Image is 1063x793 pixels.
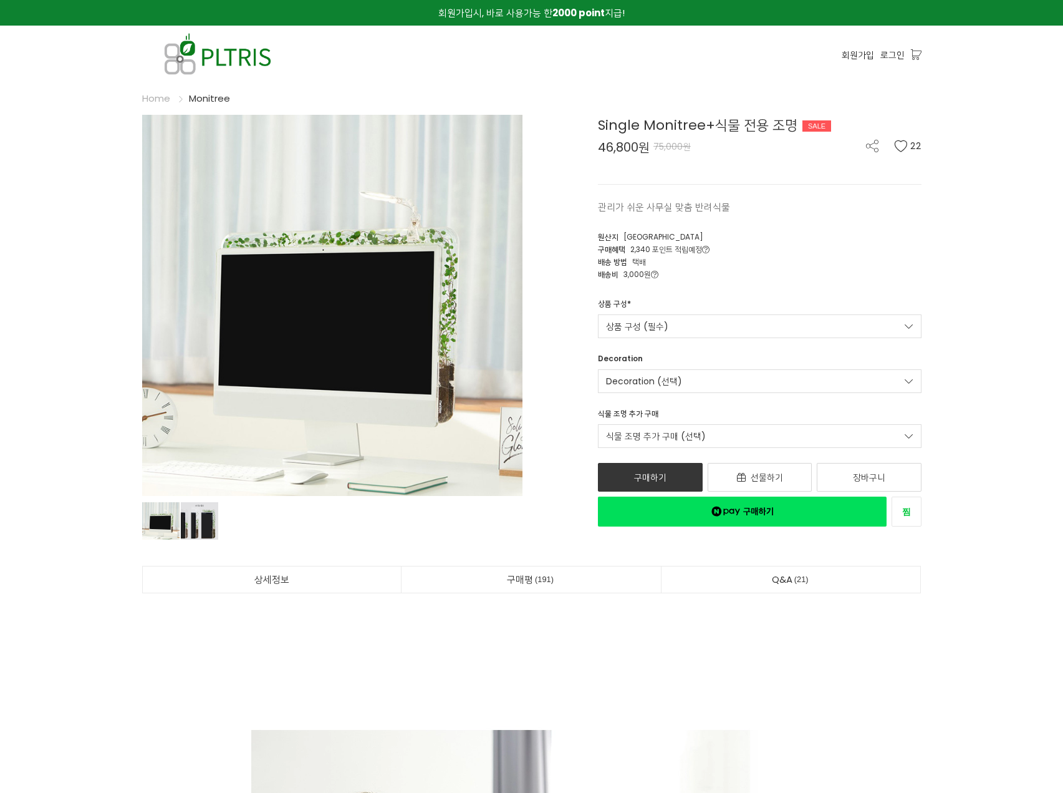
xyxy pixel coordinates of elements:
[802,120,831,132] div: SALE
[623,231,703,242] span: [GEOGRAPHIC_DATA]
[533,573,556,586] span: 191
[552,6,605,19] strong: 2000 point
[598,115,921,135] div: Single Monitree+식물 전용 조명
[892,497,921,527] a: 새창
[598,353,643,369] div: Decoration
[438,6,625,19] span: 회원가입시, 바로 사용가능 한 지급!
[598,269,618,280] span: 배송비
[880,48,905,62] a: 로그인
[661,567,921,593] a: Q&A21
[632,256,646,267] span: 택배
[598,200,921,215] p: 관리가 쉬운 사무실 맞춤 반려식물
[598,298,631,314] div: 상품 구성
[653,140,691,153] span: 75,000원
[708,463,812,492] a: 선물하기
[792,573,810,586] span: 21
[598,141,650,153] span: 46,800원
[142,92,170,105] a: Home
[894,140,921,152] button: 22
[189,92,230,105] a: Monitree
[751,471,783,484] span: 선물하기
[598,314,921,338] a: 상품 구성 (필수)
[842,48,874,62] a: 회원가입
[598,424,921,448] a: 식물 조명 추가 구매 (선택)
[143,567,402,593] a: 상세정보
[598,463,703,492] a: 구매하기
[402,567,661,593] a: 구매평191
[817,463,921,492] a: 장바구니
[598,497,887,527] a: 새창
[910,140,921,152] span: 22
[598,244,625,255] span: 구매혜택
[630,244,709,255] span: 2,340 포인트 적립예정
[598,256,627,267] span: 배송 방법
[598,231,618,242] span: 원산지
[623,269,658,280] span: 3,000원
[598,408,658,424] div: 식물 조명 추가 구매
[598,369,921,393] a: Decoration (선택)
